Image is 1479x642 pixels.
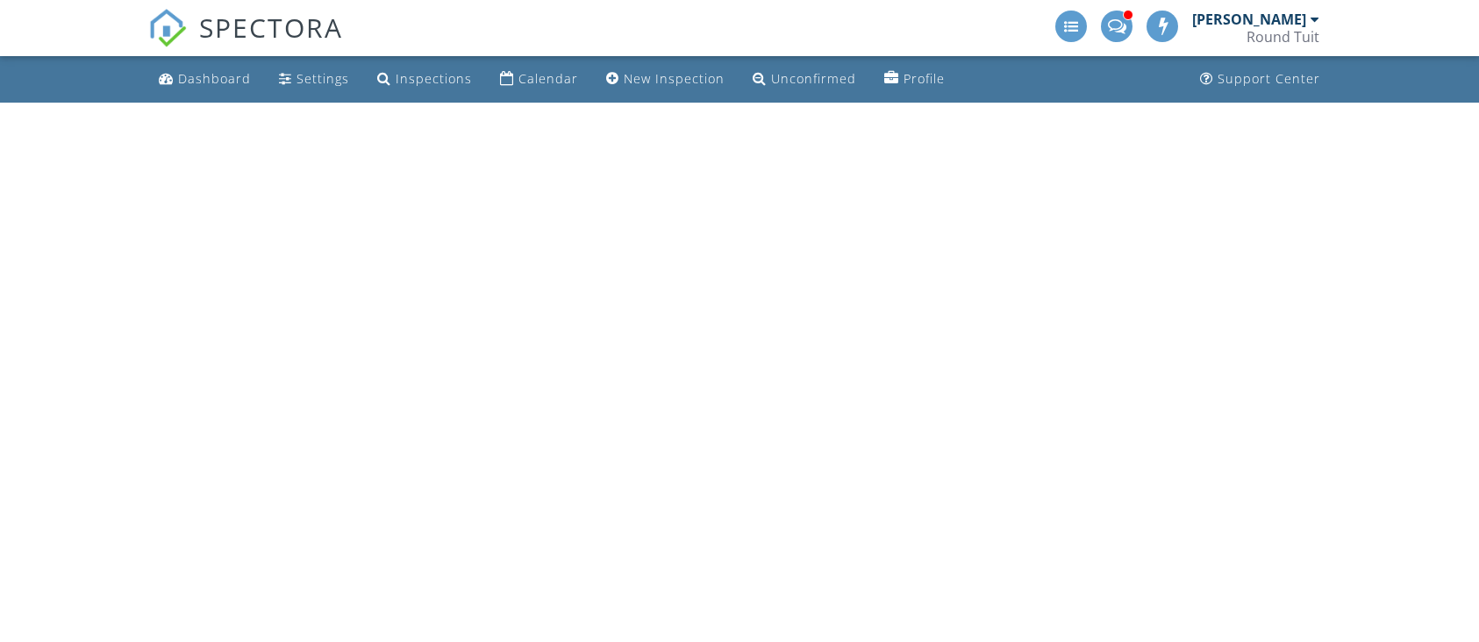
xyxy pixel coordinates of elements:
[904,70,945,87] div: Profile
[493,63,585,96] a: Calendar
[877,63,952,96] a: Profile
[272,63,356,96] a: Settings
[297,70,349,87] div: Settings
[152,63,258,96] a: Dashboard
[396,70,472,87] div: Inspections
[771,70,856,87] div: Unconfirmed
[599,63,732,96] a: New Inspection
[1192,11,1306,28] div: [PERSON_NAME]
[148,9,187,47] img: The Best Home Inspection Software - Spectora
[518,70,578,87] div: Calendar
[199,9,343,46] span: SPECTORA
[624,70,725,87] div: New Inspection
[148,24,343,61] a: SPECTORA
[746,63,863,96] a: Unconfirmed
[1247,28,1319,46] div: Round Tuit
[370,63,479,96] a: Inspections
[1218,70,1320,87] div: Support Center
[178,70,251,87] div: Dashboard
[1193,63,1327,96] a: Support Center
